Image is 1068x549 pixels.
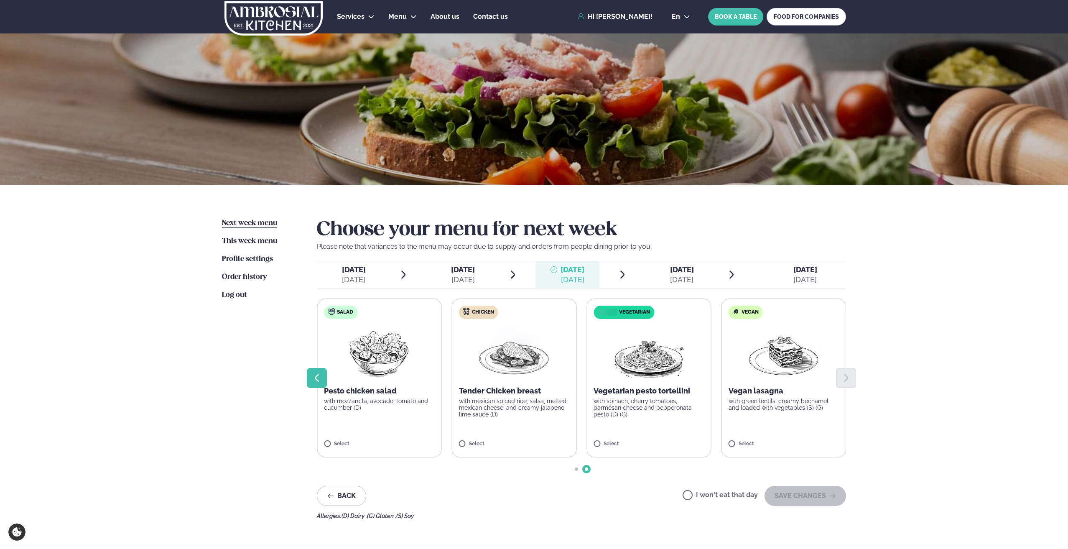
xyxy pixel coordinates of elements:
div: [DATE] [342,275,366,285]
p: Please note that variances to the menu may occur due to supply and orders from people dining prio... [317,242,846,252]
a: FOOD FOR COMPANIES [767,8,846,26]
button: en [665,13,697,20]
p: Vegetarian pesto tortellini [594,386,704,396]
p: with spinach, cherry tomatoes, parmesan cheese and pepperonata pesto (D) (G) [594,398,704,418]
a: About us [431,12,459,22]
span: Salad [337,309,353,316]
img: Lasagna.png [747,326,821,379]
span: Go to slide 1 [575,467,578,471]
span: en [672,13,680,20]
a: Cookie settings [8,523,25,541]
span: Log out [222,291,247,299]
img: Salad.png [342,326,416,379]
img: Spagetti.png [612,326,686,379]
span: Go to slide 2 [585,467,588,471]
a: Hi [PERSON_NAME]! [578,13,653,20]
span: Contact us [473,13,508,20]
a: Profile settings [222,254,273,264]
img: icon [596,309,619,317]
div: [DATE] [561,275,584,285]
a: Next week menu [222,218,277,228]
button: Back [317,486,366,506]
span: (D) Dairy , [342,513,367,519]
a: Log out [222,290,247,300]
span: This week menu [222,237,277,245]
span: (S) Soy [396,513,414,519]
button: Previous slide [307,368,327,388]
div: [DATE] [793,275,817,285]
div: Allergies: [317,513,846,519]
button: BOOK A TABLE [708,8,763,26]
span: [DATE] [342,265,366,274]
span: Menu [388,13,407,20]
span: Profile settings [222,255,273,263]
img: chicken.svg [463,308,470,315]
span: About us [431,13,459,20]
span: Next week menu [222,220,277,227]
div: [DATE] [451,275,475,285]
img: salad.svg [328,308,335,315]
span: (G) Gluten , [367,513,396,519]
p: Tender Chicken breast [459,386,570,396]
span: [DATE] [793,265,817,274]
span: [DATE] [451,265,475,274]
span: Vegetarian [619,309,650,316]
span: Vegan [742,309,759,316]
span: Chicken [472,309,494,316]
img: Vegan.svg [733,308,739,315]
a: Contact us [473,12,508,22]
p: with mozzarella, avocado, tomato and cucumber (D) [324,398,435,411]
img: logo [224,1,324,36]
p: with mexican spiced rice, salsa, melted mexican cheese, and creamy jalapeno, lime sauce (D) [459,398,570,418]
span: [DATE] [561,265,584,274]
button: Next slide [836,368,856,388]
img: Chicken-breast.png [477,326,551,379]
h2: Choose your menu for next week [317,218,846,242]
span: Services [337,13,364,20]
div: [DATE] [670,275,694,285]
button: SAVE CHANGES [765,486,846,506]
p: Vegan lasagna [729,386,839,396]
a: This week menu [222,236,277,246]
p: with green lentils, creamy bechamel and loaded with vegetables (S) (G) [729,398,839,411]
span: Order history [222,273,267,281]
span: [DATE] [670,265,694,274]
p: Pesto chicken salad [324,386,435,396]
a: Menu [388,12,407,22]
a: Services [337,12,364,22]
a: Order history [222,272,267,282]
